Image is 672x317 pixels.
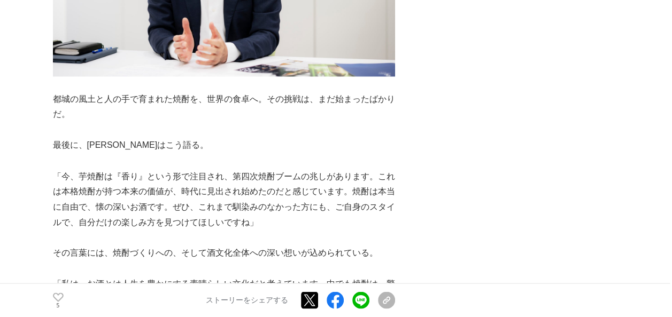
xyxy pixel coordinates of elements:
[53,245,395,260] p: その言葉には、焼酎づくりへの、そして酒文化全体への深い想いが込められている。
[53,303,64,308] p: 5
[206,296,288,305] p: ストーリーをシェアする
[53,169,395,230] p: 「今、芋焼酎は『香り』という形で注目され、第四次焼酎ブームの兆しがあります。これは本格焼酎が持つ本来の価値が、時代に見出され始めたのだと感じています。焼酎は本当に自由で、懐の深いお酒です。ぜひ、...
[53,92,395,123] p: 都城の風土と人の手で育まれた焼酎を、世界の食卓へ。その挑戦は、まだ始まったばかりだ。
[53,138,395,153] p: 最後に、[PERSON_NAME]はこう語る。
